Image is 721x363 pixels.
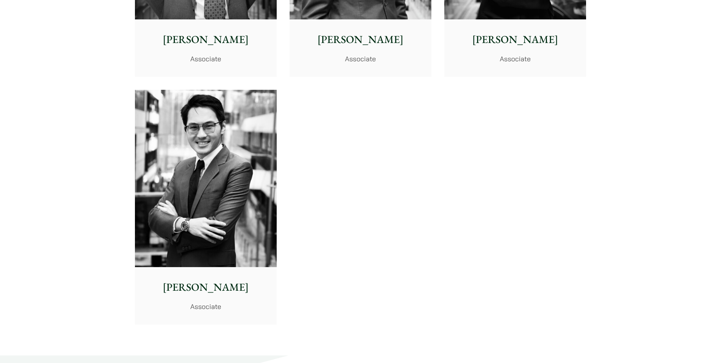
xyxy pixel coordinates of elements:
p: Associate [450,54,580,64]
p: Associate [141,54,271,64]
p: [PERSON_NAME] [141,32,271,48]
p: [PERSON_NAME] [141,279,271,295]
p: [PERSON_NAME] [296,32,425,48]
p: Associate [296,54,425,64]
a: [PERSON_NAME] Associate [135,90,277,325]
p: Associate [141,301,271,312]
p: [PERSON_NAME] [450,32,580,48]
